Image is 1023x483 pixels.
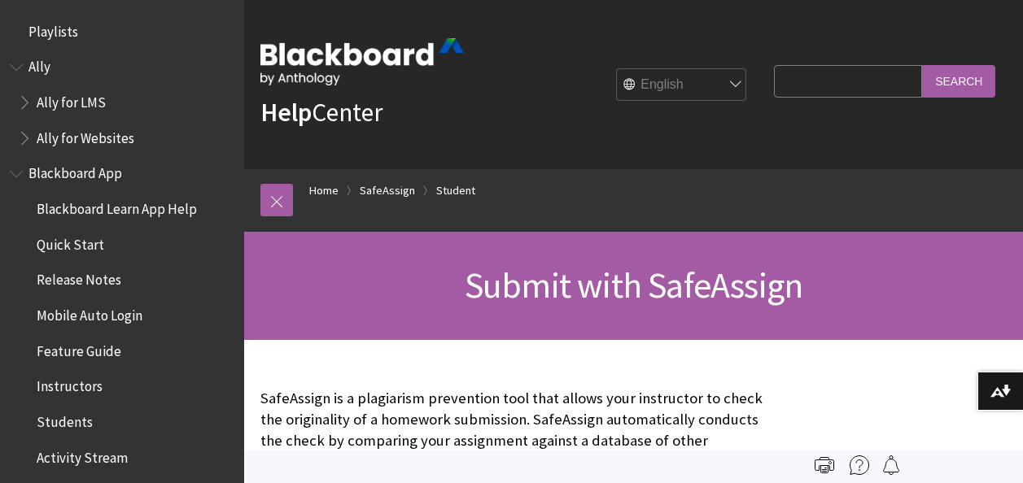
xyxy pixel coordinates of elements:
nav: Book outline for Anthology Ally Help [10,54,234,152]
span: Ally for LMS [37,89,106,111]
img: Follow this page [881,455,901,475]
img: Print [815,455,834,475]
a: Home [309,181,339,201]
nav: Book outline for Playlists [10,18,234,46]
span: Release Notes [37,267,121,289]
span: Activity Stream [37,444,128,466]
span: Quick Start [37,231,104,253]
span: Mobile Auto Login [37,302,142,324]
span: Students [37,408,93,430]
span: Feature Guide [37,337,121,359]
img: Blackboard by Anthology [260,38,464,85]
span: Blackboard App [28,160,122,182]
span: Ally for Websites [37,124,134,146]
img: More help [850,455,869,475]
a: HelpCenter [260,96,383,128]
select: Site Language Selector [617,69,747,102]
span: Instructors [37,373,103,395]
a: SafeAssign [360,181,415,201]
span: Submit with SafeAssign [465,263,802,307]
span: Ally [28,54,50,76]
span: Playlists [28,18,78,40]
span: Blackboard Learn App Help [37,195,197,217]
strong: Help [260,96,312,128]
p: SafeAssign is a plagiarism prevention tool that allows your instructor to check the originality o... [260,388,766,473]
input: Search [922,65,995,97]
a: Student [436,181,475,201]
